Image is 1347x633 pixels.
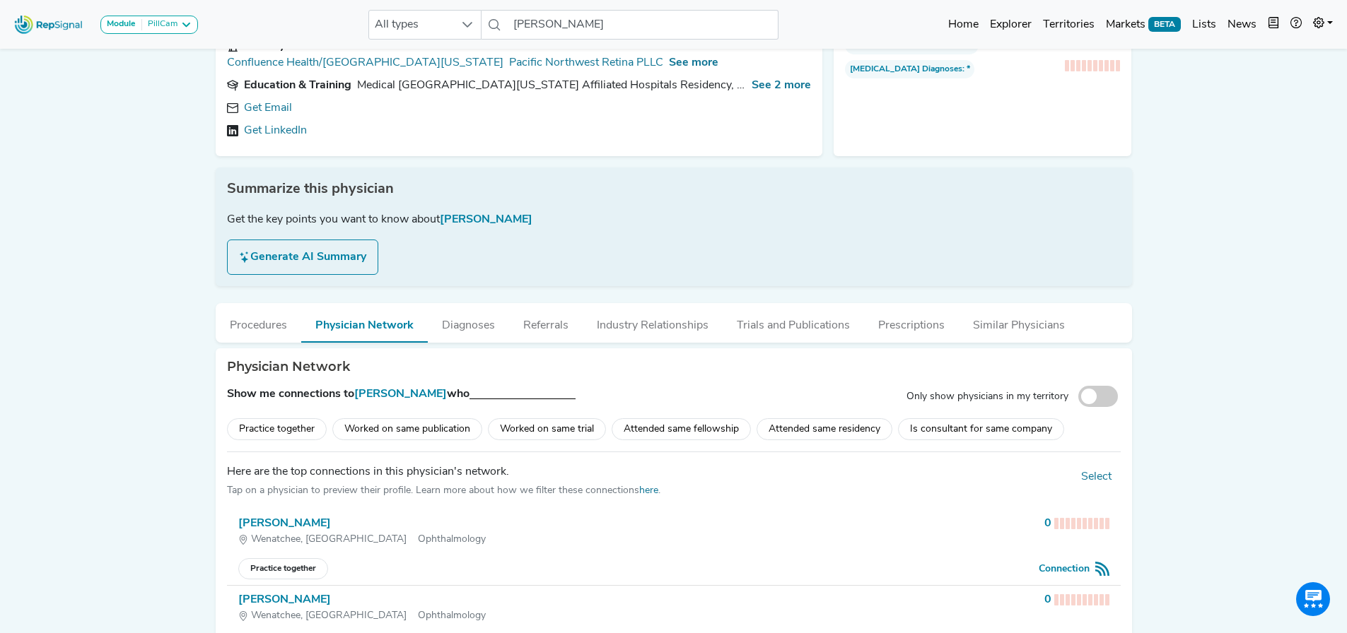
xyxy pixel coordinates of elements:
div: Here are the top connections in this physician's network. [227,463,1055,480]
div: Connection [1039,562,1090,576]
span: [PERSON_NAME] [354,389,447,400]
div: PillCam [142,19,177,30]
div: [PERSON_NAME] [238,515,1039,532]
span: See more [669,57,718,69]
button: Referrals [509,303,583,341]
div: Medical College of Wisconsin Affiliated Hospitals Residency, ophthalmology 1992 - 1994 [357,77,747,94]
button: Diagnoses [428,303,509,341]
span: BETA [1148,17,1181,31]
button: ModulePillCam [100,16,198,34]
button: Industry Relationships [583,303,723,341]
div: Practice together [227,418,327,440]
a: MarketsBETA [1100,11,1186,39]
button: Generate AI Summary [227,239,378,275]
img: Signal Strength Icon [1095,562,1109,576]
span: See 2 more [752,80,811,91]
a: here [639,485,658,496]
span: Wenatchee, [GEOGRAPHIC_DATA] [251,532,407,547]
span: [MEDICAL_DATA] Diagnoses [850,63,962,76]
a: Confluence Health/[GEOGRAPHIC_DATA][US_STATE] [227,54,503,71]
strong: Module [107,20,136,28]
button: Trials and Publications [723,303,864,341]
span: Ophthalmology [418,532,486,547]
button: Select [1072,463,1121,490]
a: Pacific Northwest Retina PLLC [509,54,663,71]
div: Bulk Actions [1072,463,1121,490]
div: Education & Training [244,77,351,94]
strong: 0 [1044,518,1051,529]
strong: 0 [1044,594,1051,605]
button: Prescriptions [864,303,959,341]
span: [PERSON_NAME] [440,214,532,225]
div: [PERSON_NAME] [238,591,1039,608]
span: Practice together [238,558,328,579]
a: Territories [1037,11,1100,39]
div: Attended same residency [757,418,892,440]
div: Worked on same trial [488,418,606,440]
span: Ophthalmology [418,608,486,623]
span: Summarize this physician [227,179,394,200]
a: Get Email [244,100,292,117]
button: Similar Physicians [959,303,1079,341]
button: Procedures [216,303,301,341]
div: Is consultant for same company [898,418,1064,440]
button: Physician Network [301,303,428,343]
a: Home [943,11,984,39]
h2: Physician Network [227,360,350,375]
a: News [1222,11,1262,39]
a: Explorer [984,11,1037,39]
span: All types [369,11,454,39]
div: Worked on same publication [332,418,482,440]
div: Attended same fellowship [612,418,751,440]
button: Intel Book [1262,11,1285,39]
div: Tap on a physician to preview their profile. Learn more about how we filter these connections . [227,483,1055,498]
span: Wenatchee, [GEOGRAPHIC_DATA] [251,608,407,623]
a: Get LinkedIn [244,122,307,139]
div: Get the key points you want to know about [227,211,1121,228]
p: Show me connections to who [227,386,890,403]
a: Lists [1186,11,1222,39]
input: Search a physician or facility [508,10,778,40]
label: Only show physicians in my territory [906,389,1068,404]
